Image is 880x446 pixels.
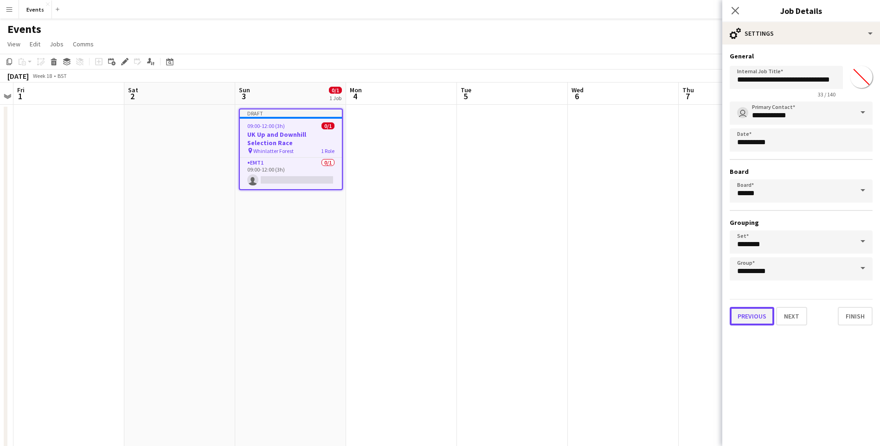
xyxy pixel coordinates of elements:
a: View [4,38,24,50]
span: Jobs [50,40,64,48]
span: Fri [17,86,25,94]
h1: Events [7,22,41,36]
h3: General [730,52,873,60]
span: Week 18 [31,72,54,79]
button: Previous [730,307,774,325]
span: Thu [682,86,694,94]
app-job-card: Draft09:00-12:00 (3h)0/1UK Up and Downhill Selection Race Whinlatter Forest1 RoleEMT10/109:00-12:... [239,108,343,190]
div: Draft [240,109,342,117]
button: Events [19,0,52,19]
a: Comms [69,38,97,50]
span: 0/1 [321,122,334,129]
span: 5 [459,91,471,102]
span: 3 [238,91,250,102]
span: Edit [30,40,40,48]
h3: UK Up and Downhill Selection Race [240,130,342,147]
a: Edit [26,38,44,50]
span: 1 [16,91,25,102]
span: 2 [127,91,138,102]
span: View [7,40,20,48]
span: 7 [681,91,694,102]
button: Next [776,307,807,325]
span: Tue [461,86,471,94]
app-card-role: EMT10/109:00-12:00 (3h) [240,158,342,189]
h3: Job Details [722,5,880,17]
span: 0/1 [329,87,342,94]
span: Sun [239,86,250,94]
div: Settings [722,22,880,45]
span: Whinlatter Forest [253,147,294,154]
span: 33 / 140 [810,91,843,98]
span: Mon [350,86,362,94]
h3: Grouping [730,218,873,227]
div: [DATE] [7,71,29,81]
span: Comms [73,40,94,48]
div: 1 Job [329,95,341,102]
span: 1 Role [321,147,334,154]
span: 6 [570,91,584,102]
div: BST [58,72,67,79]
span: 09:00-12:00 (3h) [247,122,285,129]
h3: Board [730,167,873,176]
a: Jobs [46,38,67,50]
button: Finish [838,307,873,325]
span: Sat [128,86,138,94]
span: 4 [348,91,362,102]
span: Wed [572,86,584,94]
